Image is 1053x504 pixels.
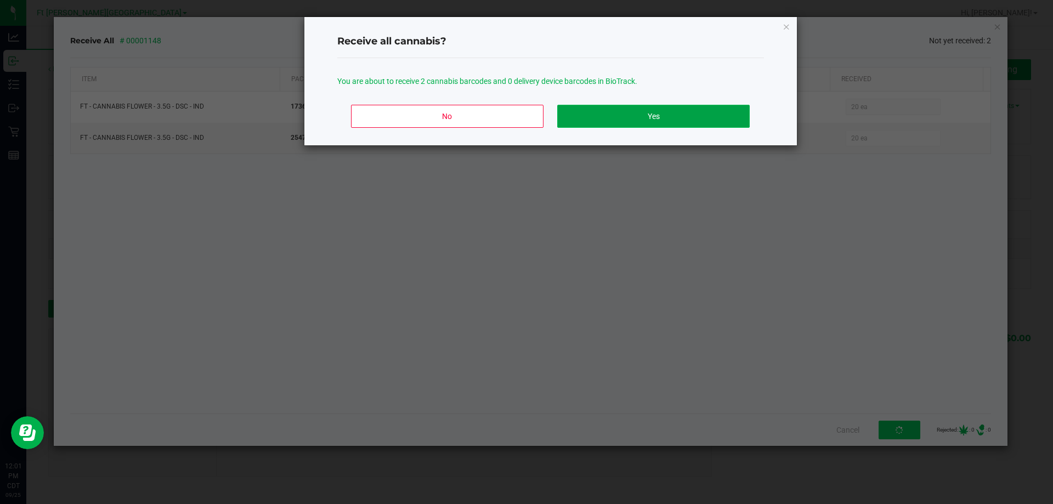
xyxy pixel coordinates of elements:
h4: Receive all cannabis? [337,35,764,49]
p: You are about to receive 2 cannabis barcodes and 0 delivery device barcodes in BioTrack. [337,76,764,87]
button: Close [783,20,790,33]
button: Yes [557,105,749,128]
button: No [351,105,543,128]
iframe: Resource center [11,416,44,449]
